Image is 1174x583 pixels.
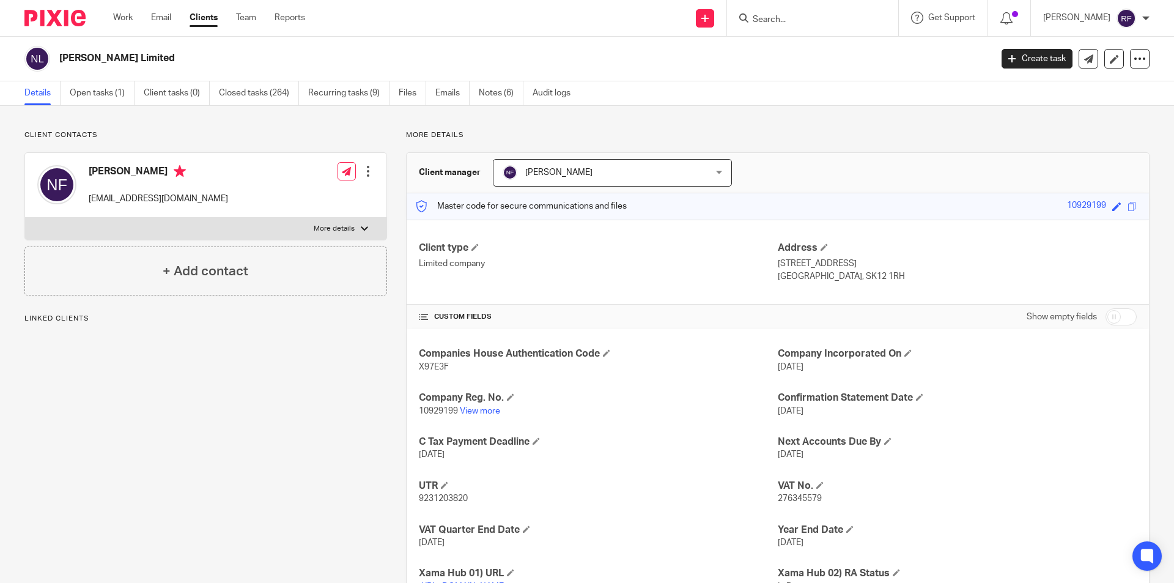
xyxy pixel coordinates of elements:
[151,12,171,24] a: Email
[778,242,1137,254] h4: Address
[1027,311,1097,323] label: Show empty fields
[1117,9,1136,28] img: svg%3E
[419,480,778,492] h4: UTR
[778,407,803,415] span: [DATE]
[24,81,61,105] a: Details
[144,81,210,105] a: Client tasks (0)
[479,81,523,105] a: Notes (6)
[24,10,86,26] img: Pixie
[778,450,803,459] span: [DATE]
[778,494,822,503] span: 276345579
[778,258,1137,270] p: [STREET_ADDRESS]
[419,363,449,371] span: X97E3F
[190,12,218,24] a: Clients
[163,262,248,281] h4: + Add contact
[419,312,778,322] h4: CUSTOM FIELDS
[236,12,256,24] a: Team
[778,347,1137,360] h4: Company Incorporated On
[113,12,133,24] a: Work
[419,347,778,360] h4: Companies House Authentication Code
[419,524,778,537] h4: VAT Quarter End Date
[778,363,803,371] span: [DATE]
[419,538,445,547] span: [DATE]
[928,13,975,22] span: Get Support
[778,567,1137,580] h4: Xama Hub 02) RA Status
[435,81,470,105] a: Emails
[778,538,803,547] span: [DATE]
[1043,12,1110,24] p: [PERSON_NAME]
[419,242,778,254] h4: Client type
[1067,199,1106,214] div: 10929199
[59,52,799,65] h2: [PERSON_NAME] Limited
[174,165,186,177] i: Primary
[778,524,1137,537] h4: Year End Date
[416,200,627,212] p: Master code for secure communications and files
[308,81,389,105] a: Recurring tasks (9)
[70,81,135,105] a: Open tasks (1)
[24,130,387,140] p: Client contacts
[419,567,778,580] h4: Xama Hub 01) URL
[419,436,778,448] h4: C Tax Payment Deadline
[275,12,305,24] a: Reports
[314,224,355,234] p: More details
[419,392,778,404] h4: Company Reg. No.
[37,165,76,204] img: svg%3E
[778,270,1137,283] p: [GEOGRAPHIC_DATA], SK12 1RH
[419,166,481,179] h3: Client manager
[24,46,50,72] img: svg%3E
[460,407,500,415] a: View more
[525,168,593,177] span: [PERSON_NAME]
[89,193,228,205] p: [EMAIL_ADDRESS][DOMAIN_NAME]
[533,81,580,105] a: Audit logs
[219,81,299,105] a: Closed tasks (264)
[24,314,387,324] p: Linked clients
[503,165,517,180] img: svg%3E
[1002,49,1072,69] a: Create task
[778,480,1137,492] h4: VAT No.
[89,165,228,180] h4: [PERSON_NAME]
[778,436,1137,448] h4: Next Accounts Due By
[419,258,778,270] p: Limited company
[751,15,862,26] input: Search
[419,494,468,503] span: 9231203820
[406,130,1150,140] p: More details
[399,81,426,105] a: Files
[419,450,445,459] span: [DATE]
[419,407,458,415] span: 10929199
[778,392,1137,404] h4: Confirmation Statement Date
